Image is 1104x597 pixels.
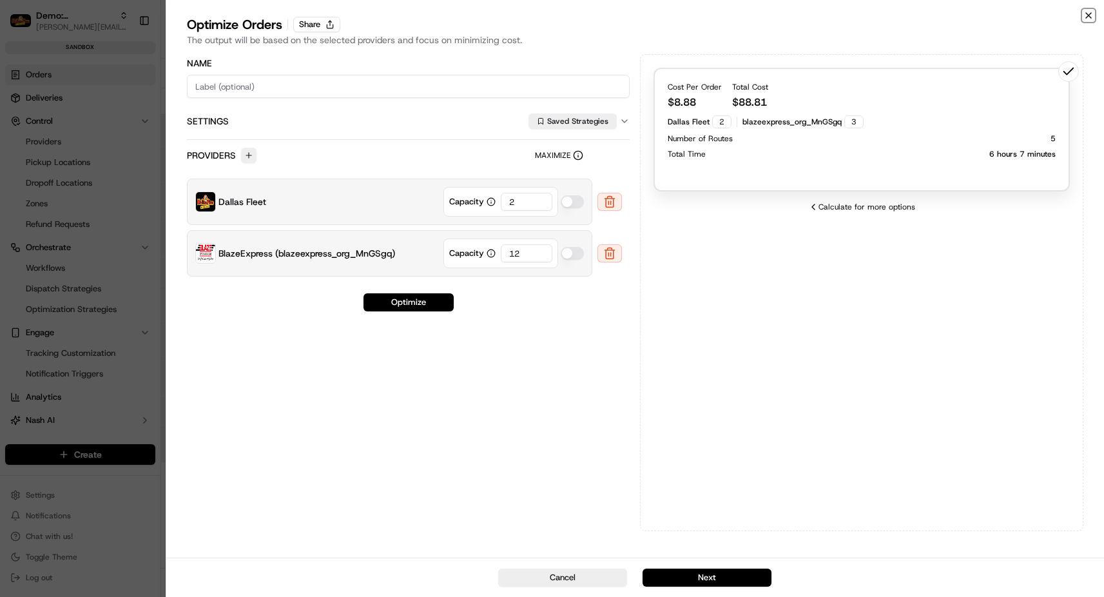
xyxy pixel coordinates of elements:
span: API Documentation [122,187,207,200]
div: Optimize Orders [187,15,282,34]
button: Saved Strategies [528,113,617,129]
p: Total Cost [732,82,768,92]
p: 5 [1051,133,1056,144]
div: 📗 [13,188,23,199]
span: Dallas Fleet [218,195,266,208]
div: 2 [712,115,731,128]
span: Pylon [128,219,156,228]
p: Total Time [668,149,706,159]
p: Cost Per Order [668,82,722,92]
button: Dallas FleetDallas Fleet [195,191,266,212]
p: Number of Routes [668,133,733,144]
div: blazeexpress_org_MnGSgq [742,115,864,128]
button: blazeexpress_org_MnGSgqBlazeExpress (blazeexpress_org_MnGSgq) [195,243,395,264]
img: 1736555255976-a54dd68f-1ca7-489b-9aae-adbdc363a1c4 [13,123,36,146]
span: Knowledge Base [26,187,99,200]
label: Settings [187,115,527,128]
p: $ 8.88 [668,95,722,110]
a: Powered byPylon [91,218,156,228]
p: $ 88.81 [732,95,768,110]
img: Dallas Fleet [196,192,215,211]
label: Maximize [535,150,583,161]
input: Enter Capacity [501,244,552,262]
input: Label (optional) [187,75,630,98]
span: BlazeExpress (blazeexpress_org_MnGSgq) [218,247,395,260]
img: blazeexpress_org_MnGSgq [196,244,215,263]
button: Share [293,17,340,32]
button: Capacity [487,197,496,206]
div: We're available if you need us! [44,136,163,146]
div: Dallas Fleet [668,115,731,128]
button: Cancel [498,569,627,587]
p: 6 hours 7 minutes [989,149,1056,159]
label: Capacity [449,196,496,208]
img: Nash [13,13,39,39]
a: 💻API Documentation [104,182,212,205]
label: Providers [187,149,236,162]
button: Optimize [363,293,454,311]
button: Start new chat [219,127,235,142]
div: Start new chat [44,123,211,136]
div: Calculate for more options [654,202,1070,212]
div: 3 [844,115,864,128]
input: Enter Capacity [501,193,552,211]
div: 💻 [109,188,119,199]
p: Welcome 👋 [13,52,235,72]
label: Capacity [449,248,496,259]
label: Name [187,57,212,70]
div: The output will be based on the selected providers and focus on minimizing cost. [187,34,1083,46]
a: 📗Knowledge Base [8,182,104,205]
button: SettingsSaved Strategies [187,103,630,139]
button: Capacity [487,249,496,258]
input: Got a question? Start typing here... [34,83,232,97]
button: Next [643,569,771,587]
